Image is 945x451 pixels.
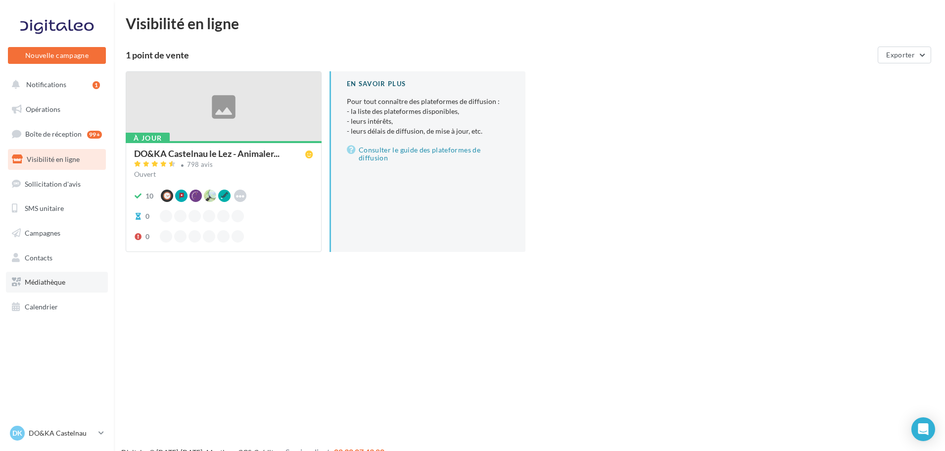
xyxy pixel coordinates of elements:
span: Boîte de réception [25,130,82,138]
div: 0 [145,232,149,242]
a: Opérations [6,99,108,120]
div: Visibilité en ligne [126,16,933,31]
div: En savoir plus [347,79,510,89]
span: SMS unitaire [25,204,64,212]
div: 0 [145,211,149,221]
div: 1 point de vente [126,50,874,59]
span: Opérations [26,105,60,113]
span: Visibilité en ligne [27,155,80,163]
a: Contacts [6,248,108,268]
span: Contacts [25,253,52,262]
div: 99+ [87,131,102,139]
a: Sollicitation d'avis [6,174,108,195]
span: Exporter [886,50,915,59]
a: Visibilité en ligne [6,149,108,170]
button: Exporter [878,47,931,63]
span: Calendrier [25,302,58,311]
a: Médiathèque [6,272,108,293]
button: Notifications 1 [6,74,104,95]
li: - leurs intérêts, [347,116,510,126]
span: Sollicitation d'avis [25,179,81,188]
span: Ouvert [134,170,156,178]
div: À jour [126,133,170,144]
p: Pour tout connaître des plateformes de diffusion : [347,97,510,136]
div: 10 [145,191,153,201]
div: 1 [93,81,100,89]
a: SMS unitaire [6,198,108,219]
li: - la liste des plateformes disponibles, [347,106,510,116]
a: Boîte de réception99+ [6,123,108,145]
p: DO&KA Castelnau [29,428,94,438]
span: DK [12,428,22,438]
span: Campagnes [25,229,60,237]
a: 798 avis [134,159,313,171]
span: Médiathèque [25,278,65,286]
div: Open Intercom Messenger [911,417,935,441]
a: Consulter le guide des plateformes de diffusion [347,144,510,164]
a: DK DO&KA Castelnau [8,424,106,443]
div: 798 avis [187,161,213,168]
li: - leurs délais de diffusion, de mise à jour, etc. [347,126,510,136]
button: Nouvelle campagne [8,47,106,64]
span: DO&KA Castelnau le Lez - Animaler... [134,149,280,158]
a: Campagnes [6,223,108,244]
span: Notifications [26,80,66,89]
a: Calendrier [6,297,108,317]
